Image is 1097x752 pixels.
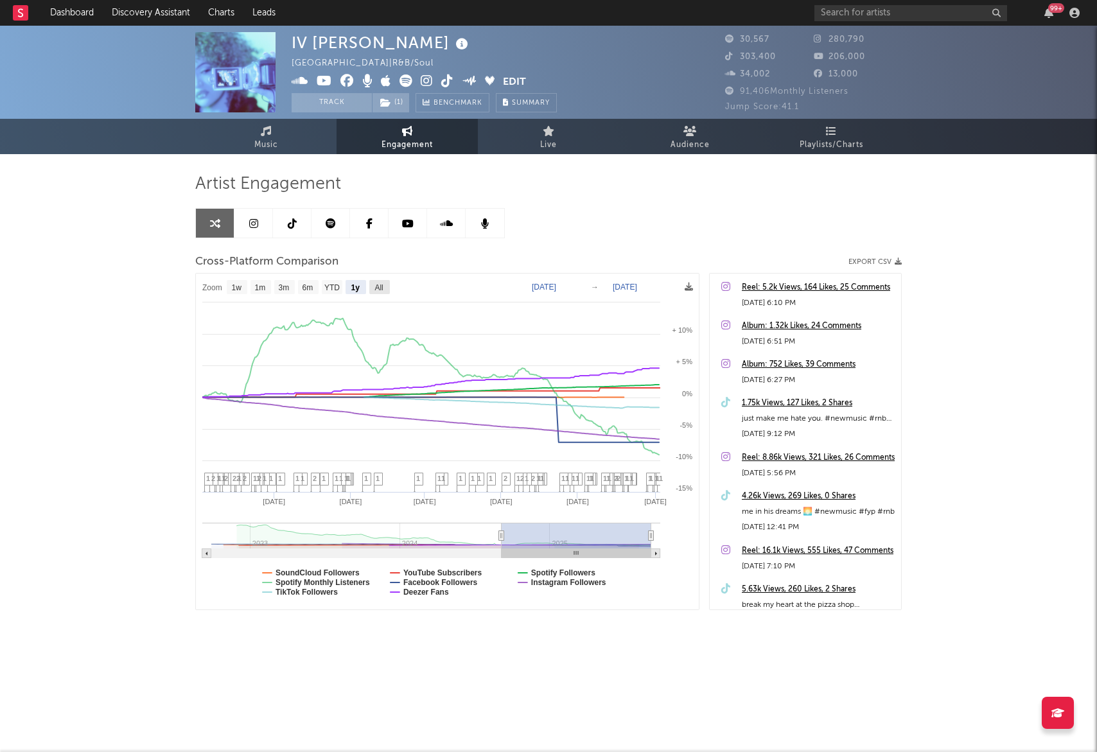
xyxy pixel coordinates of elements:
span: 1 [536,475,540,482]
span: 1 [606,475,610,482]
span: 1 [516,475,520,482]
text: -10% [676,453,692,460]
span: 1 [269,475,273,482]
div: [GEOGRAPHIC_DATA] | R&B/Soul [292,56,448,71]
span: Live [540,137,557,153]
button: Edit [503,74,526,91]
text: → [591,283,599,292]
span: 1 [561,475,565,482]
text: [DATE] [566,498,589,505]
span: 2 [614,475,618,482]
div: [DATE] 12:41 PM [742,520,895,535]
span: 1 [216,475,220,482]
span: 1 [565,475,569,482]
text: + 5% [676,358,693,365]
span: 1 [586,475,590,482]
span: 1 [364,475,368,482]
span: 1 [253,475,257,482]
text: [DATE] [490,498,513,505]
span: 30,567 [725,35,769,44]
span: 1 [376,475,380,482]
span: 1 [572,475,575,482]
text: 6m [303,283,313,292]
span: 1 [624,475,628,482]
text: Spotify Monthly Listeners [276,578,370,587]
span: 1 [471,475,475,482]
span: ( 1 ) [372,93,410,112]
text: [DATE] [644,498,667,505]
text: [DATE] [532,283,556,292]
div: [DATE] 7:10 PM [742,559,895,574]
div: break my heart at the pizza shop #newmusic #rnb #alternative [742,597,895,613]
text: YTD [324,283,340,292]
span: 1 [416,475,420,482]
div: [DATE] 6:27 PM [742,372,895,388]
text: Instagram Followers [531,578,606,587]
text: Deezer Fans [403,588,449,597]
div: [DATE] 9:12 PM [742,426,895,442]
span: 1 [629,475,633,482]
span: Benchmark [434,96,482,111]
text: 0% [682,390,692,398]
text: 3m [279,283,290,292]
span: 2 [504,475,507,482]
a: Engagement [337,119,478,154]
span: 1 [575,475,579,482]
span: 1 [654,475,658,482]
div: IV [PERSON_NAME] [292,32,471,53]
span: 2 [243,475,247,482]
span: 1 [335,475,338,482]
span: 1 [489,475,493,482]
a: Music [195,119,337,154]
text: Facebook Followers [403,578,478,587]
input: Search for artists [814,5,1007,21]
div: [DATE] 5:56 PM [742,466,895,481]
text: TikTok Followers [276,588,338,597]
text: 1y [351,283,360,292]
span: 1 [437,475,441,482]
span: 2 [531,475,535,482]
div: Reel: 8.86k Views, 321 Likes, 26 Comments [742,450,895,466]
button: Summary [496,93,557,112]
span: 34,002 [725,70,770,78]
a: 4.26k Views, 269 Likes, 0 Shares [742,489,895,504]
span: 280,790 [814,35,864,44]
span: 1 [206,475,210,482]
text: YouTube Subscribers [403,568,482,577]
span: 1 [540,475,544,482]
text: 1m [255,283,266,292]
span: 2 [236,475,240,482]
text: 1w [232,283,242,292]
span: Audience [671,137,710,153]
span: 1 [659,475,663,482]
div: Reel: 16.1k Views, 555 Likes, 47 Comments [742,543,895,559]
a: 5.63k Views, 260 Likes, 2 Shares [742,582,895,597]
span: Music [254,137,278,153]
text: [DATE] [263,498,285,505]
span: 1 [603,475,607,482]
span: Summary [512,100,550,107]
span: 1 [301,475,304,482]
text: [DATE] [340,498,362,505]
text: [DATE] [613,283,637,292]
span: 2 [233,475,236,482]
div: [DATE] 6:10 PM [742,295,895,311]
span: 2 [313,475,317,482]
a: Live [478,119,619,154]
div: 1.75k Views, 127 Likes, 2 Shares [742,396,895,411]
a: Reel: 5.2k Views, 164 Likes, 25 Comments [742,280,895,295]
span: Playlists/Charts [800,137,863,153]
button: 99+ [1044,8,1053,18]
span: Cross-Platform Comparison [195,254,338,270]
span: 1 [222,475,225,482]
a: Benchmark [416,93,489,112]
span: 1 [278,475,282,482]
span: 1 [589,475,593,482]
a: Album: 752 Likes, 39 Comments [742,357,895,372]
span: 303,400 [725,53,776,61]
text: Spotify Followers [531,568,595,577]
button: Track [292,93,372,112]
span: Engagement [382,137,433,153]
